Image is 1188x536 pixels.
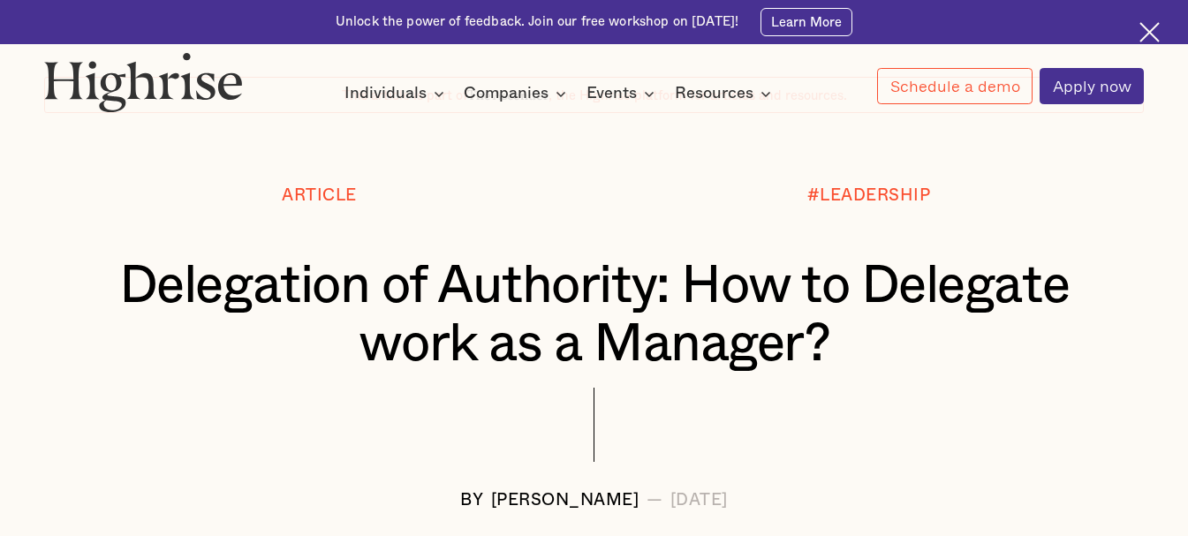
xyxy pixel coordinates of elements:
a: Schedule a demo [877,68,1032,104]
div: Events [586,83,660,104]
h1: Delegation of Authority: How to Delegate work as a Manager? [90,258,1098,374]
div: Companies [464,83,549,104]
div: Individuals [344,83,450,104]
div: Resources [675,83,776,104]
div: Individuals [344,83,427,104]
img: Highrise logo [44,52,243,112]
div: Resources [675,83,753,104]
div: — [647,492,663,510]
div: BY [460,492,483,510]
div: [PERSON_NAME] [491,492,639,510]
div: Article [282,187,357,206]
a: Learn More [760,8,852,36]
img: Cross icon [1139,22,1160,42]
div: #LEADERSHIP [807,187,931,206]
div: Events [586,83,637,104]
div: Companies [464,83,571,104]
div: Unlock the power of feedback. Join our free workshop on [DATE]! [336,13,738,31]
div: [DATE] [670,492,728,510]
a: Apply now [1040,68,1143,104]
